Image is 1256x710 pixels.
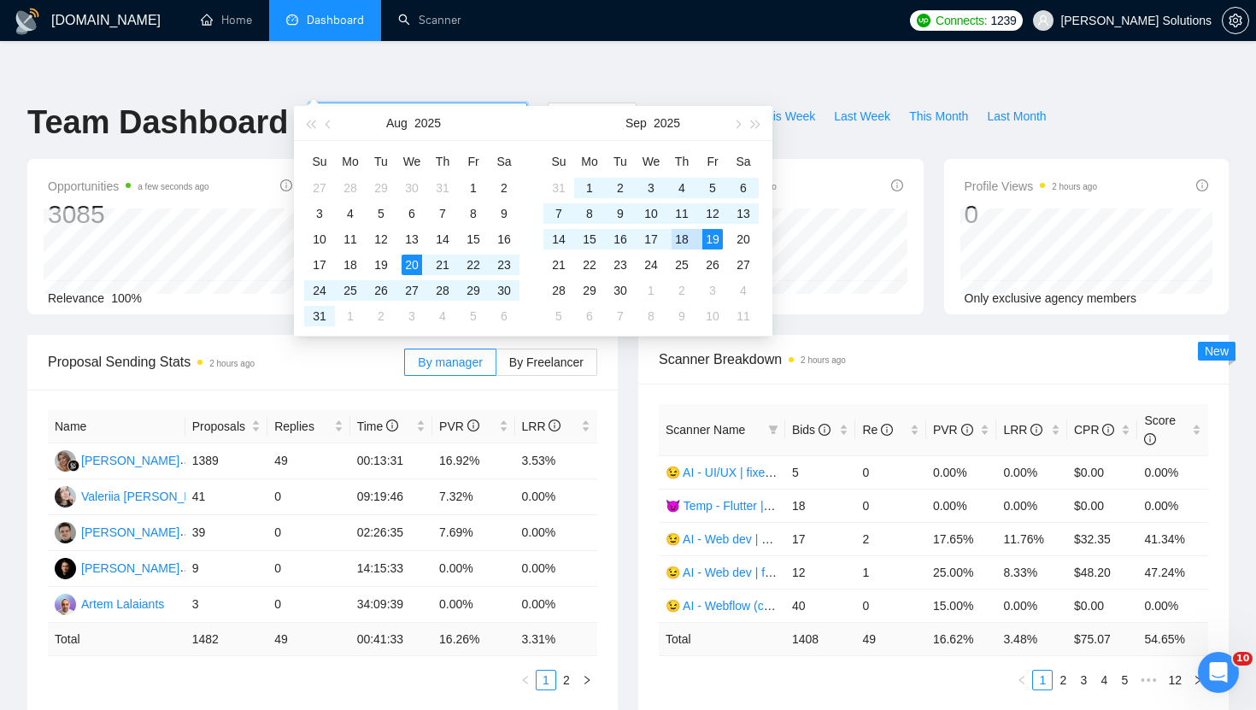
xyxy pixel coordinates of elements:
[427,252,458,278] td: 2025-08-21
[427,201,458,226] td: 2025-08-07
[610,280,631,301] div: 30
[418,355,482,369] span: By manager
[1163,671,1187,689] a: 12
[610,203,631,224] div: 9
[309,203,330,224] div: 3
[909,107,968,126] span: This Month
[549,229,569,249] div: 14
[396,252,427,278] td: 2025-08-20
[489,303,519,329] td: 2025-09-06
[386,420,398,431] span: info-circle
[702,203,723,224] div: 12
[549,420,561,431] span: info-circle
[335,278,366,303] td: 2025-08-25
[432,306,453,326] div: 4
[666,466,946,479] a: 😉 AI - UI/UX | fixed | Daria ([GEOGRAPHIC_DATA])
[1135,670,1162,690] span: •••
[672,203,692,224] div: 11
[274,417,330,436] span: Replies
[765,417,782,443] span: filter
[55,558,76,579] img: BR
[1115,671,1134,689] a: 5
[728,226,759,252] td: 2025-09-20
[697,278,728,303] td: 2025-10-03
[209,359,255,368] time: 2 hours ago
[1196,179,1208,191] span: info-circle
[458,226,489,252] td: 2025-08-15
[636,201,666,226] td: 2025-09-10
[439,420,479,433] span: PVR
[432,229,453,249] div: 14
[733,306,754,326] div: 11
[458,175,489,201] td: 2025-08-01
[543,201,574,226] td: 2025-09-07
[494,203,514,224] div: 9
[900,103,977,130] button: This Month
[55,525,179,538] a: DC[PERSON_NAME]
[697,148,728,175] th: Fr
[636,303,666,329] td: 2025-10-08
[666,226,697,252] td: 2025-09-18
[55,450,76,472] img: MC
[458,303,489,329] td: 2025-09-05
[396,278,427,303] td: 2025-08-27
[641,306,661,326] div: 8
[1222,14,1249,27] a: setting
[458,148,489,175] th: Fr
[641,229,661,249] div: 17
[666,532,830,546] a: 😉 AI - Web dev | 46-60 | Daria
[549,306,569,326] div: 5
[1193,675,1203,685] span: right
[636,252,666,278] td: 2025-09-24
[340,203,361,224] div: 4
[1144,414,1176,446] span: Score
[427,175,458,201] td: 2025-07-31
[965,176,1098,197] span: Profile Views
[728,278,759,303] td: 2025-10-04
[697,303,728,329] td: 2025-10-10
[463,306,484,326] div: 5
[702,255,723,275] div: 26
[636,278,666,303] td: 2025-10-01
[494,306,514,326] div: 6
[27,103,288,143] h1: Team Dashboard
[458,201,489,226] td: 2025-08-08
[733,280,754,301] div: 4
[67,460,79,472] img: gigradar-bm.png
[579,229,600,249] div: 15
[961,424,973,436] span: info-circle
[697,226,728,252] td: 2025-09-19
[386,106,408,140] button: Aug
[432,178,453,198] div: 31
[862,423,893,437] span: Re
[610,178,631,198] div: 2
[792,423,830,437] span: Bids
[825,103,900,130] button: Last Week
[666,201,697,226] td: 2025-09-11
[309,306,330,326] div: 31
[494,178,514,198] div: 2
[1073,670,1094,690] li: 3
[14,8,41,35] img: logo
[666,148,697,175] th: Th
[48,176,209,197] span: Opportunities
[458,252,489,278] td: 2025-08-22
[549,280,569,301] div: 28
[309,178,330,198] div: 27
[402,229,422,249] div: 13
[55,596,164,610] a: ALArtem Lalaiants
[965,291,1137,305] span: Only exclusive agency members
[304,201,335,226] td: 2025-08-03
[340,178,361,198] div: 28
[201,13,252,27] a: homeHome
[366,226,396,252] td: 2025-08-12
[414,106,441,140] button: 2025
[304,252,335,278] td: 2025-08-17
[371,229,391,249] div: 12
[402,306,422,326] div: 3
[1032,670,1053,690] li: 1
[759,107,815,126] span: This Week
[574,148,605,175] th: Mo
[666,252,697,278] td: 2025-09-25
[702,306,723,326] div: 10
